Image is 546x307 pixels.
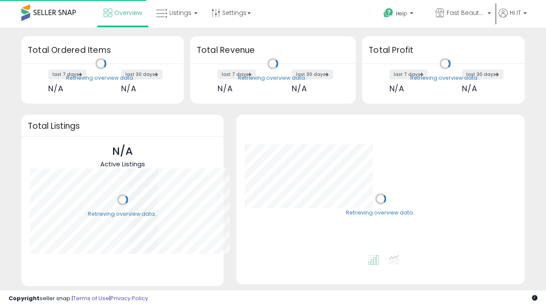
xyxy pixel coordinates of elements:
div: seller snap | | [9,295,148,303]
a: Help [377,1,428,28]
span: Hi IT [510,9,521,17]
i: Get Help [383,8,394,18]
span: Overview [114,9,142,17]
a: Hi IT [499,9,527,28]
div: Retrieving overview data.. [66,74,136,82]
div: Retrieving overview data.. [88,210,157,218]
span: Help [396,10,407,17]
div: Retrieving overview data.. [346,209,415,217]
strong: Copyright [9,294,40,302]
a: Privacy Policy [110,294,148,302]
span: Fast Beauty ([GEOGRAPHIC_DATA]) [447,9,485,17]
div: Retrieving overview data.. [410,74,480,82]
a: Terms of Use [73,294,109,302]
div: Retrieving overview data.. [238,74,308,82]
span: Listings [169,9,192,17]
